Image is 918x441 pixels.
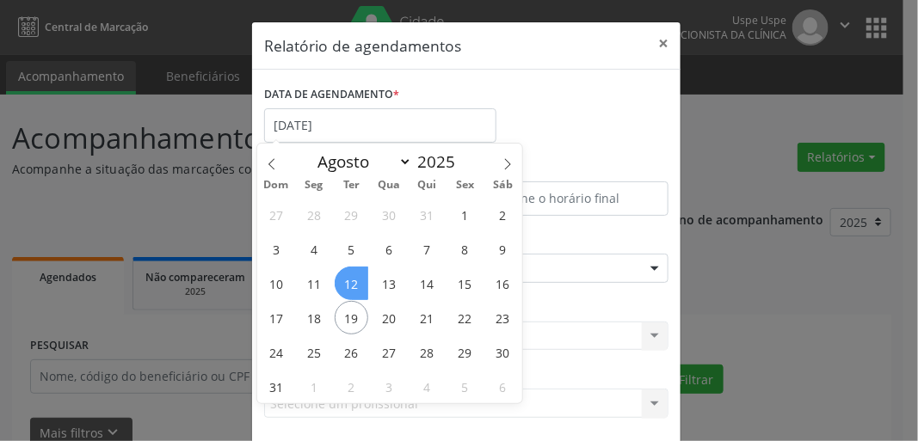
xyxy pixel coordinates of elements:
[486,335,520,369] span: Agosto 30, 2025
[373,198,406,231] span: Julho 30, 2025
[297,232,330,266] span: Agosto 4, 2025
[335,301,368,334] span: Agosto 19, 2025
[335,266,368,300] span: Agosto 12, 2025
[373,232,406,266] span: Agosto 6, 2025
[310,150,413,174] select: Month
[373,370,406,403] span: Setembro 3, 2025
[448,232,482,266] span: Agosto 8, 2025
[373,335,406,369] span: Agosto 27, 2025
[412,150,469,173] input: Year
[471,181,668,216] input: Selecione o horário final
[335,198,368,231] span: Julho 29, 2025
[264,82,399,108] label: DATA DE AGENDAMENTO
[448,198,482,231] span: Agosto 1, 2025
[297,198,330,231] span: Julho 28, 2025
[486,370,520,403] span: Setembro 6, 2025
[410,335,444,369] span: Agosto 28, 2025
[297,370,330,403] span: Setembro 1, 2025
[486,301,520,334] span: Agosto 23, 2025
[410,301,444,334] span: Agosto 21, 2025
[486,232,520,266] span: Agosto 9, 2025
[259,266,293,300] span: Agosto 10, 2025
[373,266,406,300] span: Agosto 13, 2025
[259,370,293,403] span: Agosto 31, 2025
[410,198,444,231] span: Julho 31, 2025
[297,335,330,369] span: Agosto 25, 2025
[259,198,293,231] span: Julho 27, 2025
[335,232,368,266] span: Agosto 5, 2025
[486,198,520,231] span: Agosto 2, 2025
[264,34,461,57] h5: Relatório de agendamentos
[410,370,444,403] span: Setembro 4, 2025
[297,266,330,300] span: Agosto 11, 2025
[447,180,484,191] span: Sex
[264,108,496,143] input: Selecione uma data ou intervalo
[646,22,681,64] button: Close
[409,180,447,191] span: Qui
[259,232,293,266] span: Agosto 3, 2025
[297,301,330,334] span: Agosto 18, 2025
[486,266,520,300] span: Agosto 16, 2025
[295,180,333,191] span: Seg
[333,180,371,191] span: Ter
[259,301,293,334] span: Agosto 17, 2025
[471,155,668,181] label: ATÉ
[448,335,482,369] span: Agosto 29, 2025
[448,301,482,334] span: Agosto 22, 2025
[448,266,482,300] span: Agosto 15, 2025
[448,370,482,403] span: Setembro 5, 2025
[410,232,444,266] span: Agosto 7, 2025
[335,335,368,369] span: Agosto 26, 2025
[257,180,295,191] span: Dom
[259,335,293,369] span: Agosto 24, 2025
[410,266,444,300] span: Agosto 14, 2025
[484,180,522,191] span: Sáb
[335,370,368,403] span: Setembro 2, 2025
[373,301,406,334] span: Agosto 20, 2025
[371,180,409,191] span: Qua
